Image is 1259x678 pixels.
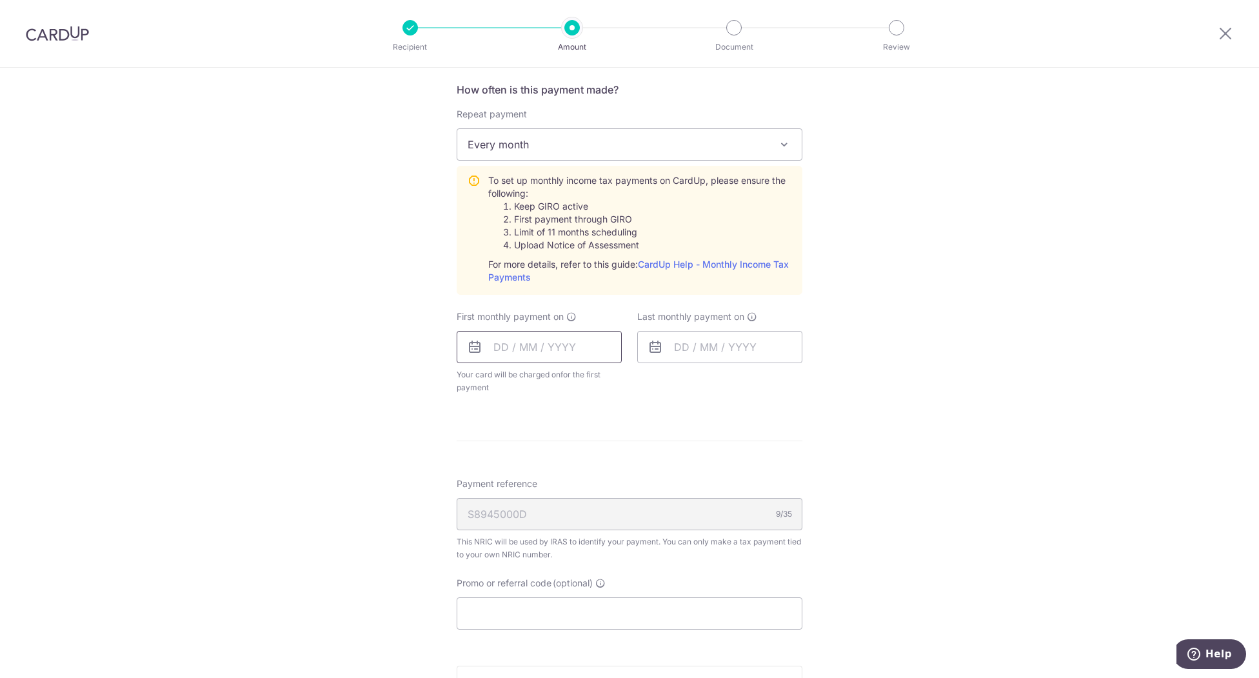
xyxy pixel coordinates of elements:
span: (optional) [553,577,593,590]
span: Every month [457,129,802,160]
p: Review [849,41,944,54]
li: Keep GIRO active [514,200,791,213]
li: Limit of 11 months scheduling [514,226,791,239]
input: DD / MM / YYYY [457,331,622,363]
li: Upload Notice of Assessment [514,239,791,252]
h5: How often is this payment made? [457,82,802,97]
p: Amount [524,41,620,54]
p: Recipient [362,41,458,54]
span: Promo or referral code [457,577,551,590]
img: CardUp [26,26,89,41]
span: Every month [457,128,802,161]
label: Repeat payment [457,108,527,121]
span: First monthly payment on [457,310,564,323]
span: Last monthly payment on [637,310,744,323]
div: To set up monthly income tax payments on CardUp, please ensure the following: For more details, r... [488,174,791,284]
div: 9/35 [776,508,792,521]
iframe: Opens a widget where you can find more information [1176,639,1246,672]
a: CardUp Help - Monthly Income Tax Payments [488,259,789,283]
input: DD / MM / YYYY [637,331,802,363]
span: Payment reference [457,477,537,490]
span: Your card will be charged on [457,368,622,394]
li: First payment through GIRO [514,213,791,226]
div: This NRIC will be used by IRAS to identify your payment. You can only make a tax payment tied to ... [457,535,802,561]
p: Document [686,41,782,54]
